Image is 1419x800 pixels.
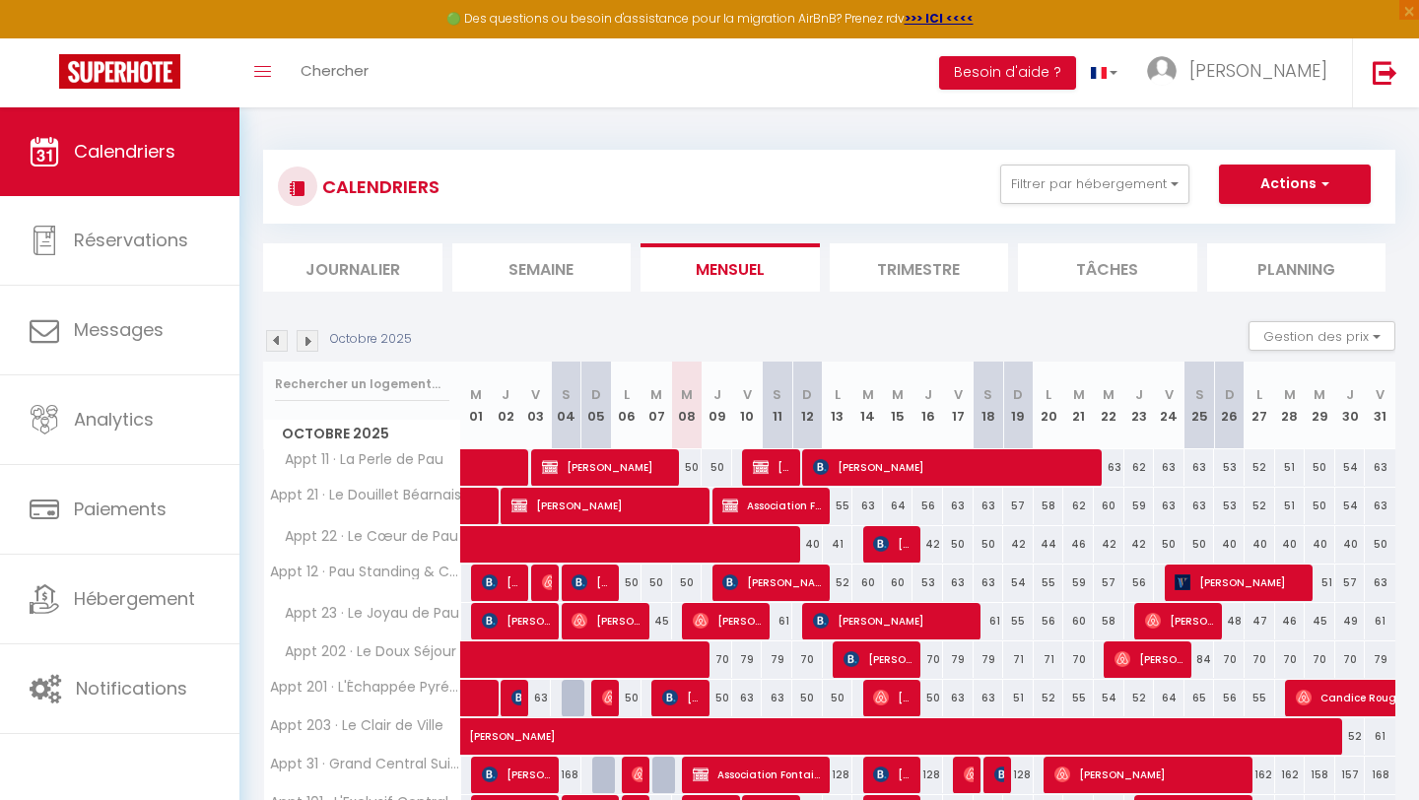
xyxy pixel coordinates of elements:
[74,228,188,252] span: Réservations
[1284,385,1296,404] abbr: M
[802,385,812,404] abbr: D
[1305,488,1335,524] div: 50
[1275,641,1306,678] div: 70
[482,756,553,793] span: [PERSON_NAME]
[1094,526,1124,563] div: 42
[892,385,904,404] abbr: M
[1214,526,1245,563] div: 40
[267,680,464,695] span: Appt 201 · L'Échappée Pyrénéenne
[1335,449,1366,486] div: 54
[286,38,383,107] a: Chercher
[974,362,1004,449] th: 18
[1034,488,1064,524] div: 58
[1335,641,1366,678] div: 70
[1214,603,1245,639] div: 48
[1207,243,1386,292] li: Planning
[905,10,974,27] a: >>> ICI <<<<
[461,362,492,449] th: 01
[1184,449,1215,486] div: 63
[1346,385,1354,404] abbr: J
[267,526,463,548] span: Appt 22 · Le Cœur de Pau
[954,385,963,404] abbr: V
[267,449,448,471] span: Appt 11 · La Perle de Pau
[491,362,521,449] th: 02
[693,756,825,793] span: Association Fontaine d'eau vive
[974,603,1004,639] div: 61
[1124,565,1155,601] div: 56
[762,603,792,639] div: 61
[1184,526,1215,563] div: 50
[1154,526,1184,563] div: 50
[883,362,913,449] th: 15
[1094,565,1124,601] div: 57
[883,565,913,601] div: 60
[1314,385,1325,404] abbr: M
[74,139,175,164] span: Calendriers
[1275,488,1306,524] div: 51
[1184,641,1215,678] div: 84
[672,362,703,449] th: 08
[1245,680,1275,716] div: 55
[470,385,482,404] abbr: M
[1275,603,1306,639] div: 46
[1256,385,1262,404] abbr: L
[1305,757,1335,793] div: 158
[1305,641,1335,678] div: 70
[1184,488,1215,524] div: 63
[1034,526,1064,563] div: 44
[852,488,883,524] div: 63
[521,680,552,716] div: 63
[1365,526,1395,563] div: 50
[1373,60,1397,85] img: logout
[862,385,874,404] abbr: M
[1063,488,1094,524] div: 62
[823,362,853,449] th: 13
[912,757,943,793] div: 128
[531,385,540,404] abbr: V
[792,680,823,716] div: 50
[275,367,449,402] input: Rechercher un logement...
[572,602,642,639] span: [PERSON_NAME]
[702,680,732,716] div: 50
[852,565,883,601] div: 60
[76,676,187,700] span: Notifications
[452,243,632,292] li: Semaine
[672,449,703,486] div: 50
[1245,362,1275,449] th: 27
[263,243,442,292] li: Journalier
[1003,362,1034,449] th: 19
[1094,449,1124,486] div: 63
[1184,680,1215,716] div: 65
[1376,385,1385,404] abbr: V
[1335,526,1366,563] div: 40
[1003,488,1034,524] div: 57
[1154,362,1184,449] th: 24
[1214,680,1245,716] div: 56
[1147,56,1177,86] img: ...
[264,420,460,448] span: Octobre 2025
[943,488,974,524] div: 63
[1000,165,1189,204] button: Filtrer par hébergement
[1003,680,1034,716] div: 51
[74,497,167,521] span: Paiements
[317,165,439,209] h3: CALENDRIERS
[1365,603,1395,639] div: 61
[1335,603,1366,639] div: 49
[461,718,492,756] a: [PERSON_NAME]
[602,679,612,716] span: Junhyeok [PERSON_NAME]
[632,756,642,793] span: [PERSON_NAME]
[1018,243,1197,292] li: Tâches
[753,448,793,486] span: [PERSON_NAME]
[1245,449,1275,486] div: 52
[1003,757,1034,793] div: 128
[974,641,1004,678] div: 79
[482,564,522,601] span: [PERSON_NAME]
[511,679,521,716] span: [PERSON_NAME]
[1245,488,1275,524] div: 52
[1245,757,1275,793] div: 162
[611,565,642,601] div: 50
[813,602,976,639] span: [PERSON_NAME]
[844,640,914,678] span: [PERSON_NAME]
[943,362,974,449] th: 17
